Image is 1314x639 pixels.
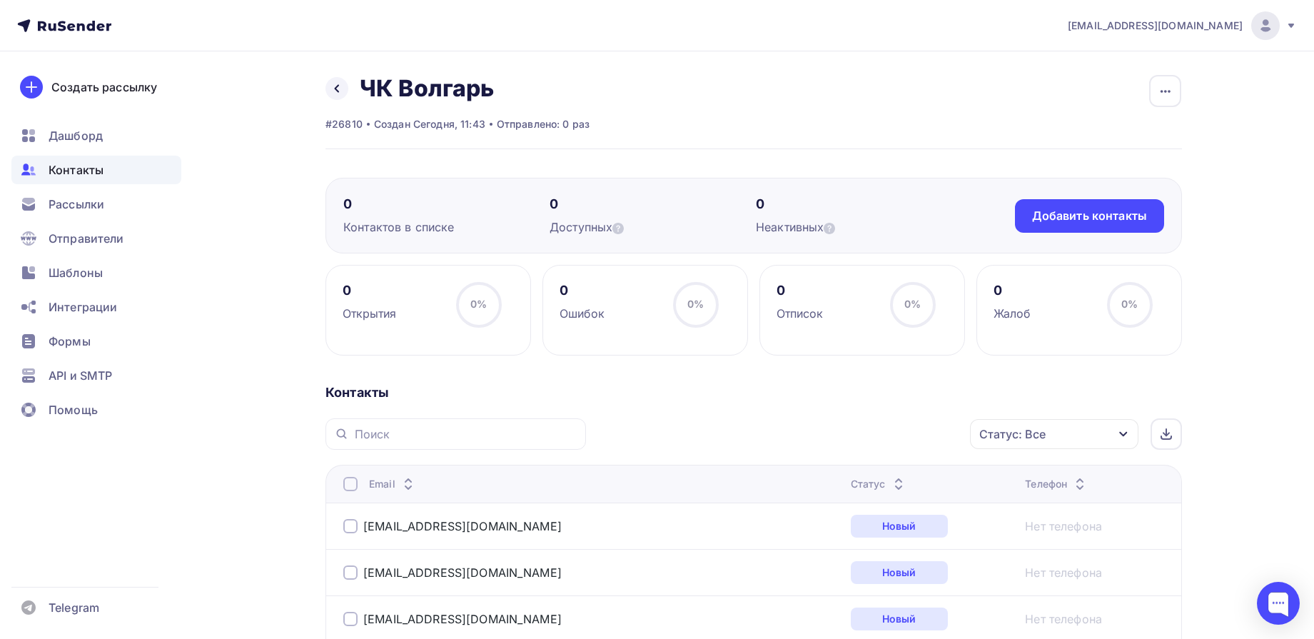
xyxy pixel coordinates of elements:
span: 0% [687,298,704,310]
a: Нет телефона [1025,518,1102,535]
div: 0 [560,282,605,299]
div: Телефон [1025,477,1088,491]
span: 0% [470,298,487,310]
div: Отписок [777,305,824,322]
a: [EMAIL_ADDRESS][DOMAIN_NAME] [1068,11,1297,40]
div: 0 [550,196,756,213]
span: [EMAIL_ADDRESS][DOMAIN_NAME] [1068,19,1243,33]
a: Контакты [11,156,181,184]
div: Статус [851,477,907,491]
div: Жалоб [994,305,1031,322]
h2: ЧК Волгарь [360,74,494,103]
div: Доступных [550,218,756,236]
a: Нет телефона [1025,564,1102,581]
div: Контакты [325,384,1182,401]
a: [EMAIL_ADDRESS][DOMAIN_NAME] [363,565,562,580]
a: Нет телефона [1025,610,1102,628]
span: API и SMTP [49,367,112,384]
div: Email [369,477,417,491]
div: 0 [343,196,550,213]
div: Статус: Все [979,426,1046,443]
div: 0 [777,282,824,299]
button: Статус: Все [969,418,1139,450]
a: Отправители [11,224,181,253]
a: [EMAIL_ADDRESS][DOMAIN_NAME] [363,519,562,533]
span: 0% [904,298,921,310]
a: Дашборд [11,121,181,150]
div: Открытия [343,305,397,322]
span: Шаблоны [49,264,103,281]
div: Создан Сегодня, 11:43 [374,117,485,131]
div: Новый [851,561,948,584]
div: #26810 [325,117,363,131]
span: Интеграции [49,298,117,316]
input: Поиск [355,426,577,442]
div: 0 [994,282,1031,299]
div: 0 [756,196,962,213]
div: Новый [851,515,948,538]
span: Отправители [49,230,124,247]
span: Контакты [49,161,103,178]
a: Формы [11,327,181,356]
div: Неактивных [756,218,962,236]
div: Ошибок [560,305,605,322]
a: [EMAIL_ADDRESS][DOMAIN_NAME] [363,612,562,626]
span: 0% [1121,298,1138,310]
div: Добавить контакты [1032,208,1147,224]
span: Telegram [49,599,99,616]
div: Создать рассылку [51,79,157,96]
div: Отправлено: 0 раз [497,117,590,131]
div: Контактов в списке [343,218,550,236]
span: Дашборд [49,127,103,144]
span: Помощь [49,401,98,418]
span: Рассылки [49,196,104,213]
div: 0 [343,282,397,299]
span: Формы [49,333,91,350]
a: Шаблоны [11,258,181,287]
div: Новый [851,608,948,630]
a: Рассылки [11,190,181,218]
